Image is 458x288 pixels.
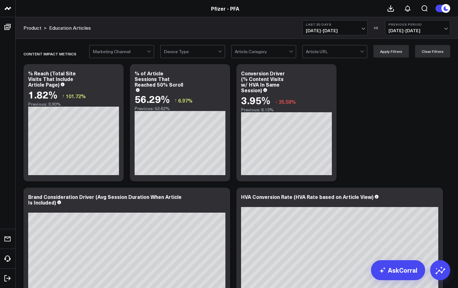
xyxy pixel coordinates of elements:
span: [DATE] - [DATE] [306,28,364,33]
a: AskCorral [371,260,425,280]
span: ↑ [174,96,177,104]
a: Product [23,24,41,31]
div: 3.95% [241,94,270,106]
span: ↑ [62,92,64,100]
div: VS [371,26,382,30]
div: % of Article Sessions That Reached 50% Scroll [135,70,183,88]
span: ↓ [275,98,277,106]
div: Previous: 52.62% [135,106,225,111]
span: 6.97% [178,97,193,104]
span: 35.58% [279,98,296,105]
button: Clear Filters [415,45,450,58]
span: 101.72% [66,93,86,99]
a: Education Articles [49,24,91,31]
button: Apply Filters [373,45,409,58]
div: Previous: 0.90% [28,102,119,107]
div: 1.82% [28,89,57,100]
div: Conversion Driver (% Content Visits w/ HVA In Same Session) [241,70,285,93]
b: Last 30 Days [306,23,364,26]
a: Pfizer - PFA [211,5,239,12]
span: [DATE] - [DATE] [389,28,447,33]
div: Previous: 6.13% [241,107,332,112]
div: Brand Consideration Driver (Avg Session Duration When Article Is Included) [28,193,182,206]
b: Previous Period [389,23,447,26]
div: 56.29% [135,93,170,104]
div: Content Impact Metrics [23,47,76,61]
div: HVA Conversion Rate (HVA Rate based on Article View) [241,193,373,200]
button: Last 30 Days[DATE]-[DATE] [302,20,368,35]
button: Previous Period[DATE]-[DATE] [385,20,450,35]
div: % Reach (Total Site Visits That Include Article Page) [28,70,76,88]
div: > [23,24,47,31]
